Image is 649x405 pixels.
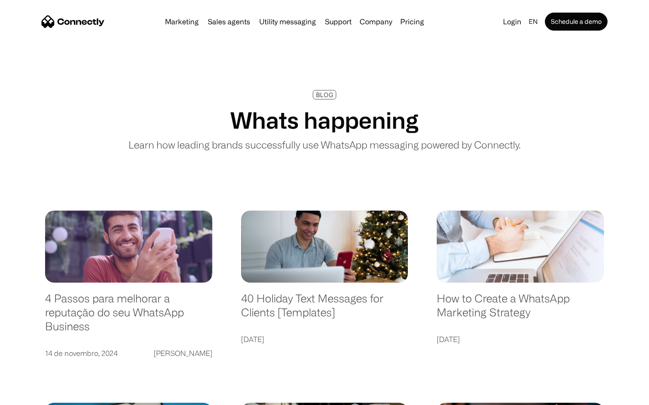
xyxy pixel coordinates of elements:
a: 4 Passos para melhorar a reputação do seu WhatsApp Business [45,292,212,342]
h1: Whats happening [230,107,419,134]
a: Utility messaging [256,18,320,25]
a: Sales agents [204,18,254,25]
div: [PERSON_NAME] [154,347,212,360]
div: 14 de novembro, 2024 [45,347,118,360]
a: Support [321,18,355,25]
div: [DATE] [437,333,460,346]
a: Schedule a demo [545,13,608,31]
a: How to Create a WhatsApp Marketing Strategy [437,292,604,328]
aside: Language selected: English [9,389,54,402]
div: en [529,15,538,28]
a: Marketing [161,18,202,25]
div: BLOG [316,91,333,98]
a: Login [499,15,525,28]
p: Learn how leading brands successfully use WhatsApp messaging powered by Connectly. [128,137,521,152]
a: Pricing [397,18,428,25]
ul: Language list [18,389,54,402]
div: Company [360,15,392,28]
a: 40 Holiday Text Messages for Clients [Templates] [241,292,408,328]
div: [DATE] [241,333,264,346]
